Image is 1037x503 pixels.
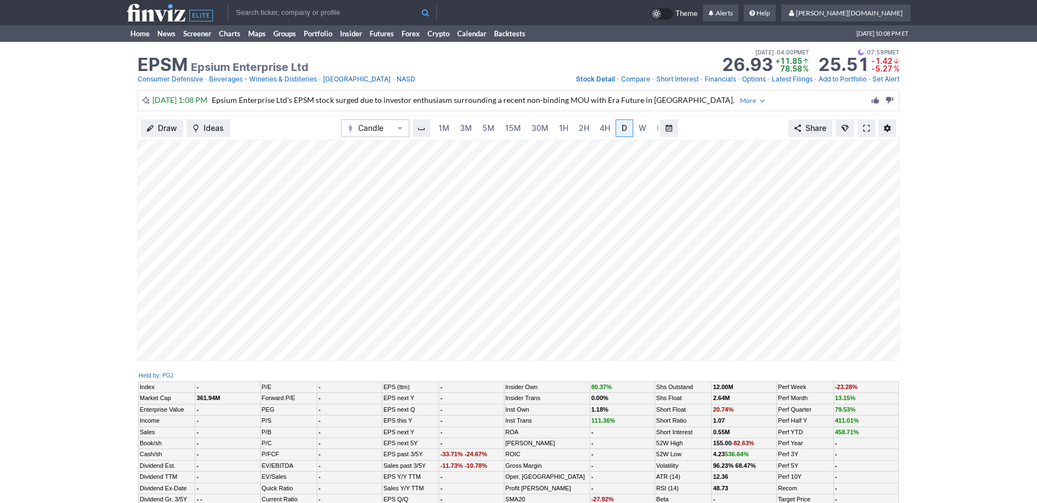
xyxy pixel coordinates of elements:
a: Beverages - Wineries & Distilleries [209,74,317,85]
span: 80.37% [591,384,612,390]
a: Backtests [490,25,529,42]
b: - [591,485,594,491]
td: ROA [504,427,590,438]
b: - [319,462,321,469]
span: 411.01% [835,417,859,424]
td: Perf Quarter [777,404,833,415]
b: 12.00M [713,384,733,390]
td: Insider Trans [504,393,590,404]
td: Shs Float [655,393,711,404]
span: [DATE] 04:00PM ET [755,47,809,57]
a: Fullscreen [858,119,875,137]
td: Market Cap [139,393,195,404]
b: - [440,395,442,401]
a: W [634,119,651,137]
td: EPS next Y [382,393,439,404]
button: Range [660,119,678,137]
a: Consumer Defensive [138,74,203,85]
td: EPS next Y [382,427,439,438]
b: - [591,429,594,435]
a: 30M [526,119,553,137]
b: - [835,496,837,502]
a: Groups [270,25,300,42]
td: EV/EBITDA [260,460,317,471]
span: % [893,64,899,73]
b: - [196,473,199,480]
b: 1.07 [713,417,725,424]
span: [PERSON_NAME][DOMAIN_NAME] [796,9,903,17]
a: [PERSON_NAME][DOMAIN_NAME] [781,4,910,22]
td: ATR (14) [655,472,711,483]
b: - [319,417,321,424]
b: - [319,406,321,413]
span: +11.85 [775,56,802,65]
a: Held by [139,372,159,379]
b: - [196,440,199,446]
td: Sales [139,427,195,438]
td: Recom [777,483,833,494]
strong: 26.93 [722,56,773,74]
b: 1.18% [591,406,608,413]
td: Shs Outstand [655,382,711,393]
span: % [803,64,809,73]
b: 12.36 [713,473,728,480]
b: - [440,406,442,413]
td: EPS (ttm) [382,382,439,393]
td: PEG [260,404,317,415]
a: 15M [500,119,526,137]
td: P/E [260,382,317,393]
span: M [657,123,664,133]
b: - [319,440,321,446]
td: P/C [260,438,317,449]
h2: Epsium Enterprise Ltd [191,59,309,75]
b: - [713,496,715,502]
span: -24.67% [464,451,487,457]
button: Interval [413,119,430,137]
span: 79.53% [835,406,855,413]
b: - [319,473,321,480]
span: 3M [460,123,472,133]
td: EPS this Y [382,415,439,427]
b: - [440,440,442,446]
a: Charts [215,25,244,42]
td: Index [139,382,195,393]
span: -11.73% [440,462,463,469]
td: Perf YTD [777,427,833,438]
td: Dividend TTM [139,472,195,483]
b: - [319,384,321,390]
button: More [736,94,770,107]
b: - [196,485,199,491]
span: D [622,123,627,133]
b: - [319,496,321,502]
b: - [440,496,442,502]
td: Inst Trans [504,415,590,427]
button: Explore new features [836,119,854,137]
a: Compare [621,74,650,85]
td: Perf 5Y [777,460,833,471]
strong: 25.51 [818,56,869,74]
td: RSI (14) [655,483,711,494]
td: [PERSON_NAME] [504,438,590,449]
b: - [440,485,442,491]
span: • [616,74,620,85]
span: 20.74% [713,406,733,413]
span: 15M [505,123,521,133]
td: Insider Own [504,382,590,393]
a: Latest Filings [772,74,813,85]
input: Search ticker, company or profile [228,4,437,21]
span: • [204,74,208,85]
span: Ideas [204,123,224,134]
td: Income [139,415,195,427]
span: 30M [531,123,548,133]
td: Perf 3Y [777,449,833,460]
b: - [591,462,594,469]
span: • [318,74,322,85]
span: • [868,74,871,85]
span: Draw [158,123,177,134]
td: P/B [260,427,317,438]
b: - [196,451,199,457]
b: 0.00% [591,395,608,401]
small: - - [196,496,202,502]
a: Forex [398,25,424,42]
a: 5M [478,119,500,137]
